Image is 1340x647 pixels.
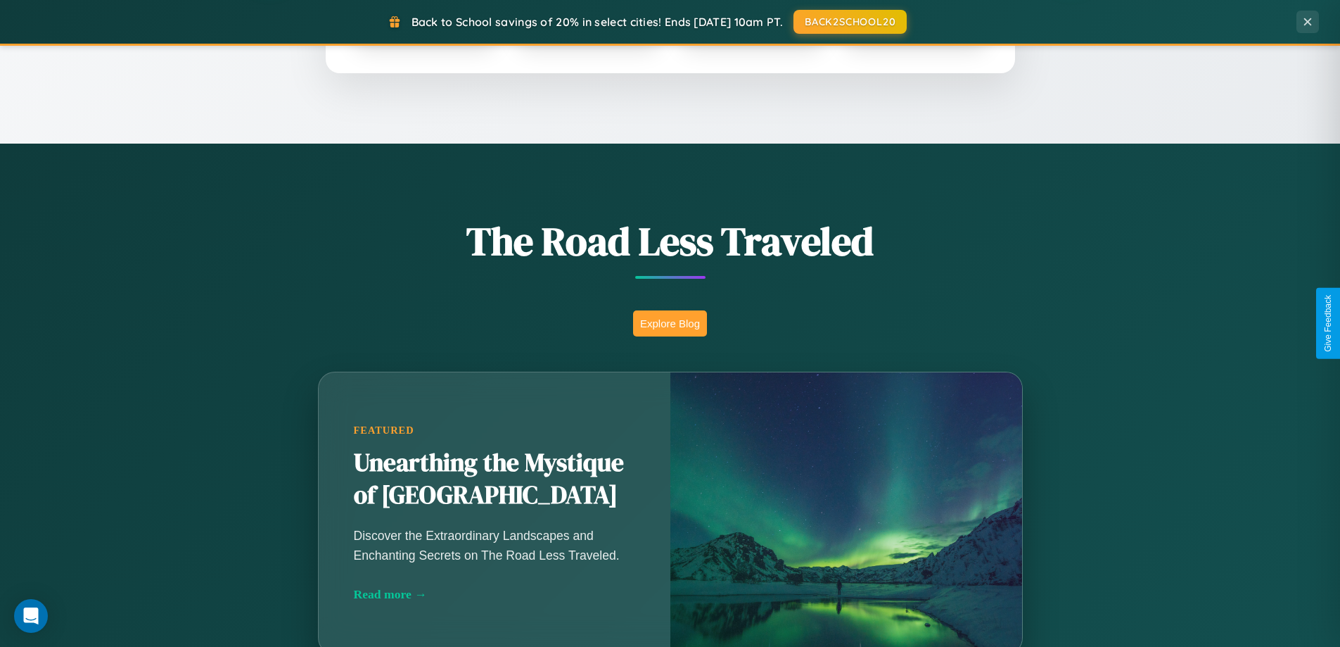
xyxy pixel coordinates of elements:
[1323,295,1333,352] div: Give Feedback
[354,448,635,513] h2: Unearthing the Mystique of [GEOGRAPHIC_DATA]
[354,587,635,602] div: Read more →
[411,15,783,29] span: Back to School savings of 20% in select cities! Ends [DATE] 10am PT.
[14,599,48,633] div: Open Intercom Messenger
[354,526,635,565] p: Discover the Extraordinary Landscapes and Enchanting Secrets on The Road Less Traveled.
[354,425,635,437] div: Featured
[248,214,1092,268] h1: The Road Less Traveled
[793,10,907,34] button: BACK2SCHOOL20
[633,310,707,337] button: Explore Blog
